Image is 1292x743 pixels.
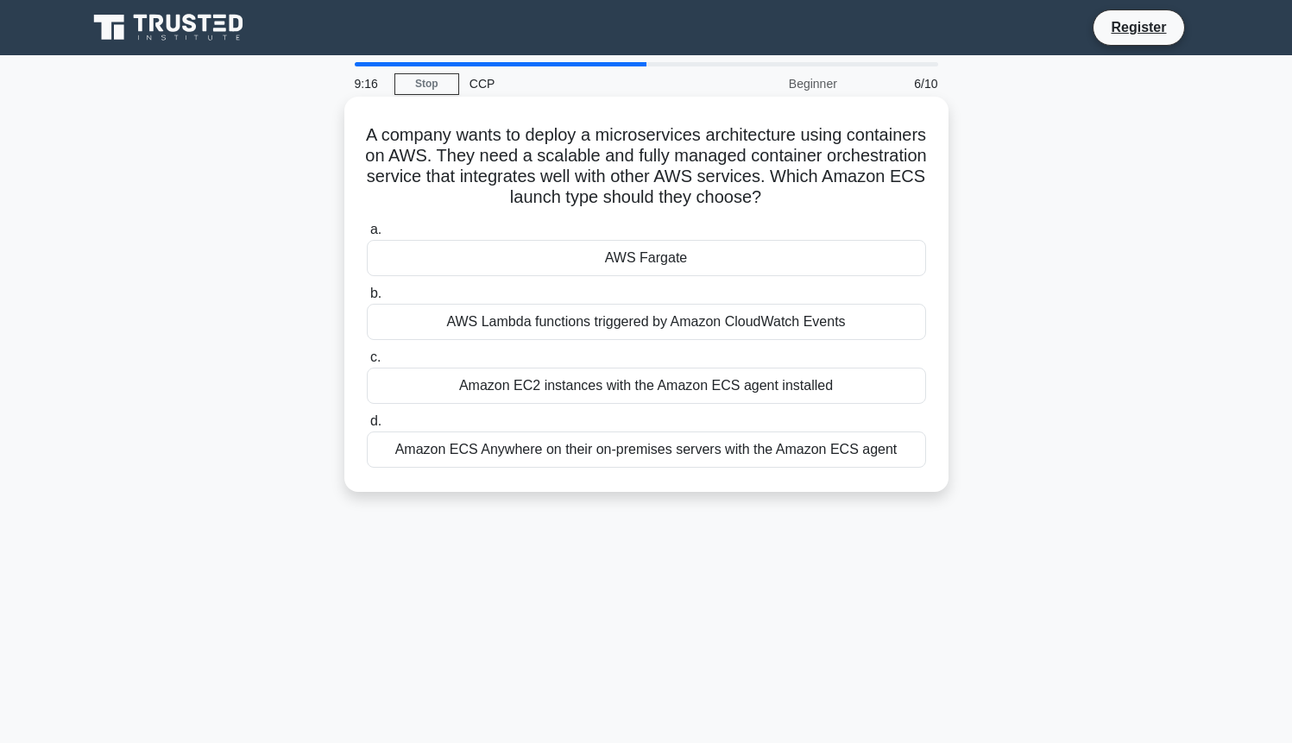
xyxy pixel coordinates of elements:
div: Amazon ECS Anywhere on their on-premises servers with the Amazon ECS agent [367,431,926,468]
a: Register [1100,16,1176,38]
span: b. [370,286,381,300]
span: d. [370,413,381,428]
div: Beginner [696,66,848,101]
div: 9:16 [344,66,394,101]
div: Amazon EC2 instances with the Amazon ECS agent installed [367,368,926,404]
span: c. [370,349,381,364]
a: Stop [394,73,459,95]
div: CCP [459,66,696,101]
div: AWS Lambda functions triggered by Amazon CloudWatch Events [367,304,926,340]
span: a. [370,222,381,236]
div: AWS Fargate [367,240,926,276]
h5: A company wants to deploy a microservices architecture using containers on AWS. They need a scala... [365,124,928,209]
div: 6/10 [848,66,949,101]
